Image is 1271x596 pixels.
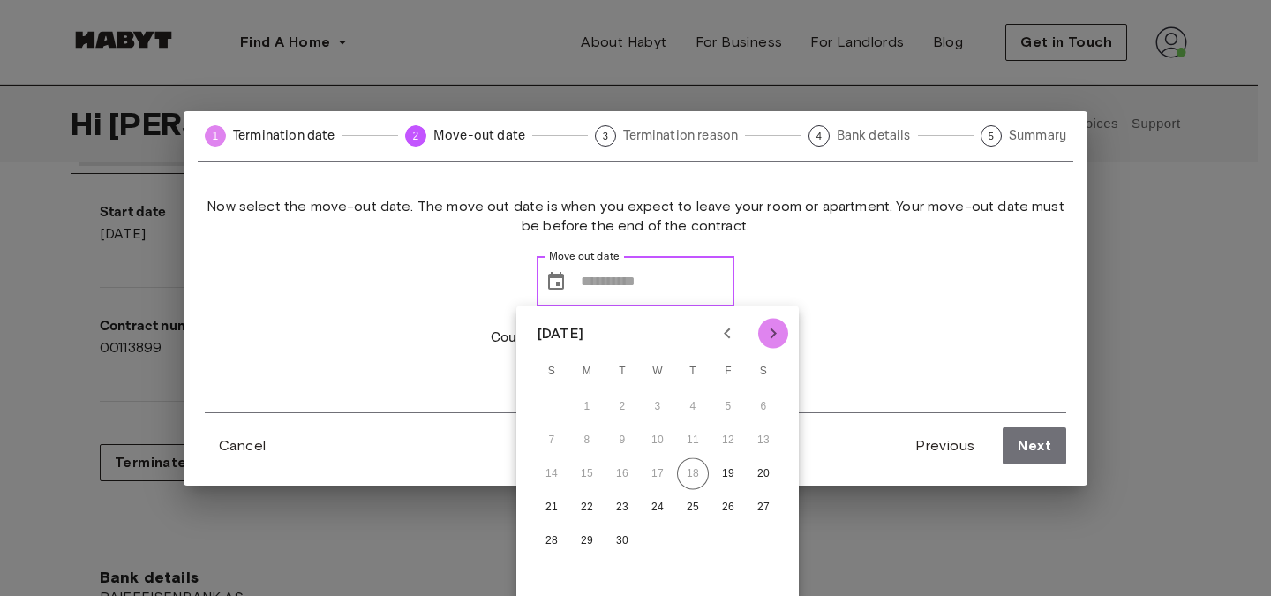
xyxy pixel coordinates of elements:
span: Wednesday [642,354,673,389]
button: Previous [901,427,989,464]
p: Couldn't find a suitable date of termination? [491,328,780,349]
span: Tuesday [606,354,638,389]
button: 21 [536,492,568,524]
button: 27 [748,492,779,524]
span: Friday [712,354,744,389]
button: 25 [677,492,709,524]
button: 23 [606,492,638,524]
span: Termination date [233,126,335,145]
button: 22 [571,492,603,524]
button: 26 [712,492,744,524]
text: 5 [989,131,994,141]
button: Cancel [205,428,280,464]
button: Next month [758,319,788,349]
span: Move-out date [433,126,525,145]
button: 20 [748,458,779,490]
button: Previous month [712,319,742,349]
span: Monday [571,354,603,389]
button: 30 [606,525,638,557]
span: Now select the move-out date. The move out date is when you expect to leave your room or apartmen... [205,197,1066,236]
button: 28 [536,525,568,557]
text: 4 [816,131,821,141]
button: 19 [712,458,744,490]
span: Thursday [677,354,709,389]
span: Summary [1009,126,1066,145]
text: 2 [413,130,419,142]
span: Previous [915,435,974,456]
span: Saturday [748,354,779,389]
span: Bank details [837,126,911,145]
button: Choose date [538,264,574,299]
div: [DATE] [538,323,583,344]
label: Move out date [549,249,620,264]
text: 3 [603,131,608,141]
text: 1 [213,130,219,142]
span: Termination reason [623,126,738,145]
button: 24 [642,492,673,524]
span: Cancel [219,435,266,456]
button: 29 [571,525,603,557]
span: Sunday [536,354,568,389]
